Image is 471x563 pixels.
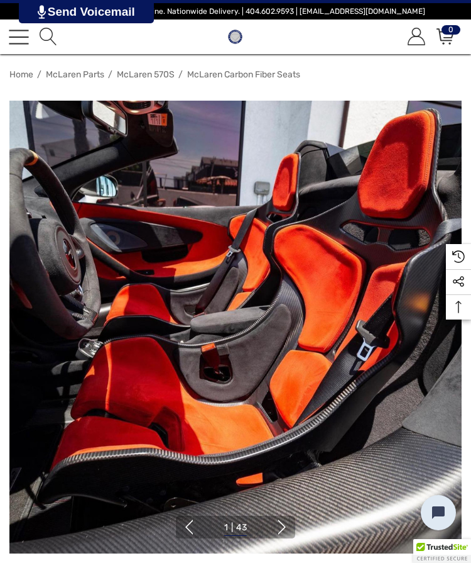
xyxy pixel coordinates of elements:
[408,28,425,45] svg: Account
[406,28,425,45] a: Sign in
[9,64,462,86] nav: Breadcrumb
[38,28,57,45] a: Search
[274,520,290,535] button: Go to slide 2 of 43
[40,28,57,45] svg: Search
[9,36,29,37] span: Toggle menu
[236,522,247,533] span: 43
[435,28,454,45] a: Cart with 0 items
[38,5,46,19] img: PjwhLS0gR2VuZXJhdG9yOiBHcmF2aXQuaW8gLS0+PHN2ZyB4bWxucz0iaHR0cDovL3d3dy53My5vcmcvMjAwMC9zdmciIHhtb...
[187,69,319,80] a: McLaren Carbon Fiber Seats
[441,25,460,35] span: 0
[187,69,300,80] span: McLaren Carbon Fiber Seats
[452,276,465,288] svg: Social Media
[231,522,233,533] span: |
[413,539,471,563] div: TrustedSite Certified
[9,69,33,80] a: Home
[117,69,175,80] a: McLaren 570S
[181,520,197,535] button: Go to slide 43 of 43
[224,520,247,536] button: Go to slide 1 of 43, active
[436,28,454,45] svg: Review Your Cart
[446,301,471,313] svg: Top
[46,69,104,80] a: McLaren Parts
[46,7,425,16] span: Vehicle Marketplace. Shop Online. Nationwide Delivery. | 404.602.9593 | [EMAIL_ADDRESS][DOMAIN_NAME]
[224,522,228,533] span: 1
[452,250,465,263] svg: Recently Viewed
[9,27,29,47] a: Toggle menu
[9,101,462,554] img: McLaren Senna Seats
[225,26,246,47] img: Players Club | Cars For Sale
